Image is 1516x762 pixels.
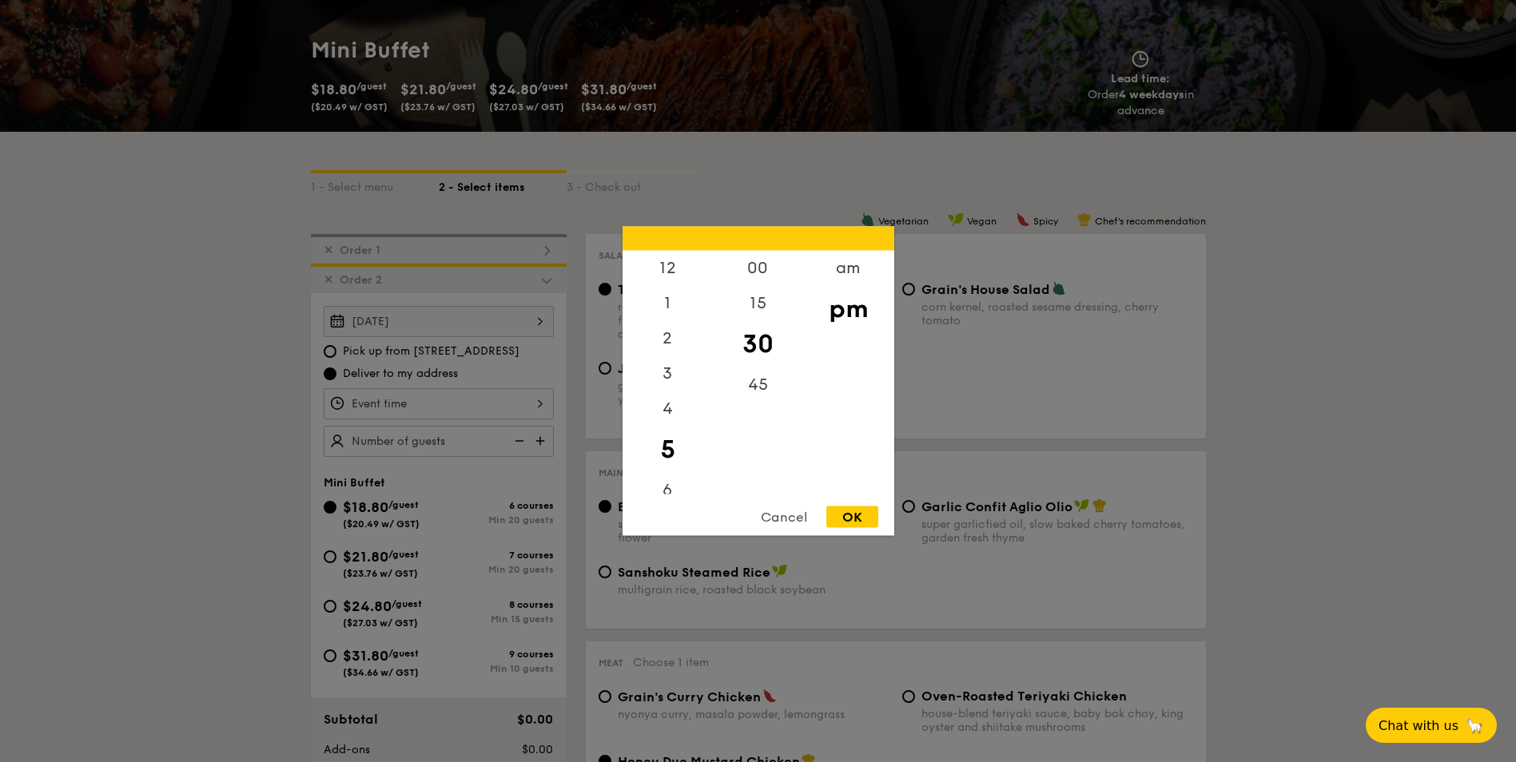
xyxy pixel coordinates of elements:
[623,391,713,427] div: 4
[623,473,713,508] div: 6
[623,286,713,321] div: 1
[803,251,893,286] div: am
[623,251,713,286] div: 12
[803,286,893,332] div: pm
[826,506,878,528] div: OK
[623,356,713,391] div: 3
[623,321,713,356] div: 2
[623,427,713,473] div: 5
[713,286,803,321] div: 15
[1465,716,1484,735] span: 🦙
[713,321,803,367] div: 30
[713,251,803,286] div: 00
[1379,718,1458,733] span: Chat with us
[713,367,803,403] div: 45
[1366,708,1497,743] button: Chat with us🦙
[745,506,823,528] div: Cancel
